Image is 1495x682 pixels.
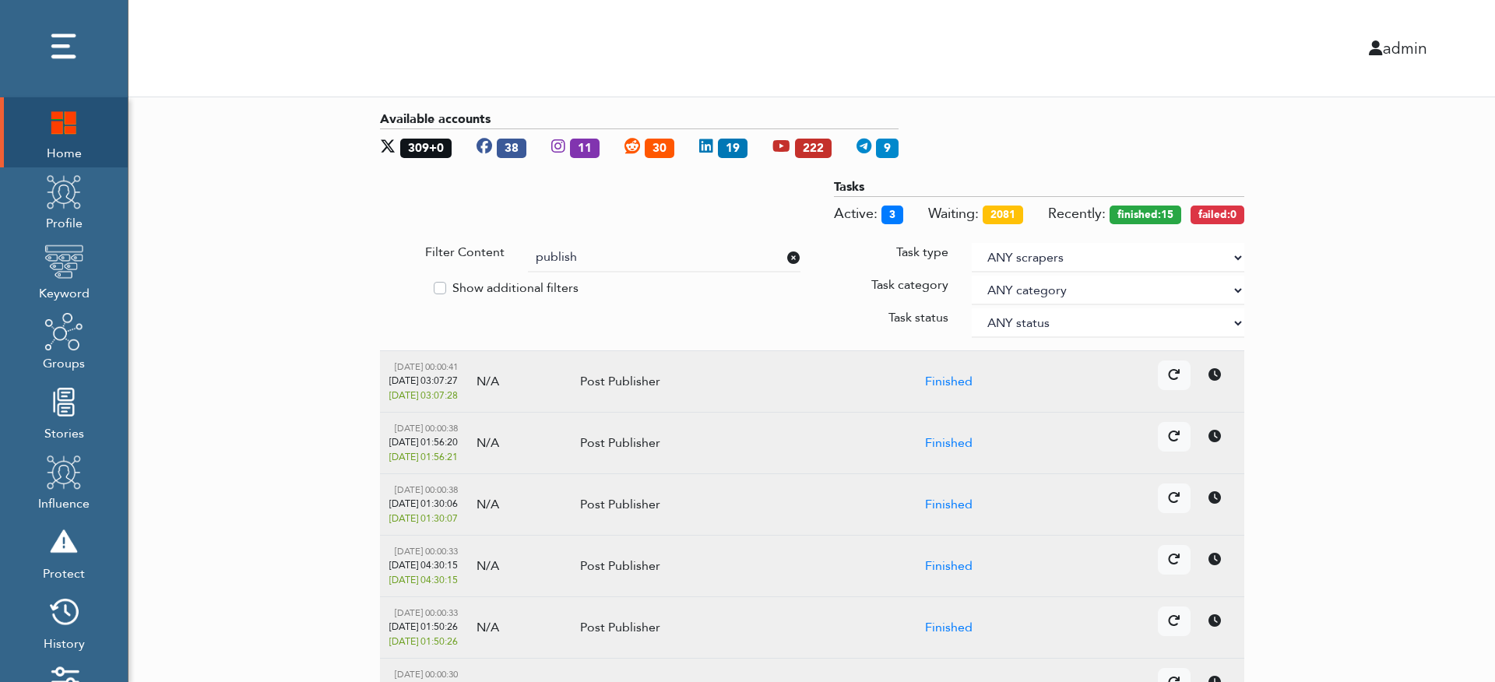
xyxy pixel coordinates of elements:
a: Finished [925,373,973,390]
label: Task status [888,308,948,327]
label: Task category [871,276,948,294]
div: created at, 08/18/2025, 00:00:33 [389,545,458,558]
span: History [44,631,85,653]
div: Tasks [834,178,1244,197]
td: Post Publisher [571,597,791,659]
a: Finished [925,496,973,513]
a: Finished [925,434,973,452]
div: created at, 08/18/2025, 00:00:38 [389,422,458,435]
span: Tasks failed in last 30 minutes [1191,206,1244,224]
div: Linkedin [687,129,760,165]
div: started at, 08/18/2025, 04:30:15 [389,558,458,572]
span: 11 [570,139,600,158]
div: finished at, 08/18/2025, 01:30:07 [389,511,458,526]
span: Tasks awaiting for execution [928,204,979,223]
a: Finished [925,619,973,636]
div: started at, 08/18/2025, 01:50:26 [389,620,458,634]
div: Facebook [464,129,539,165]
span: 309+0 [400,139,452,158]
span: Tasks executing now [834,204,878,223]
span: 38 [497,139,526,158]
span: Keyword [39,281,90,303]
img: keyword.png [44,242,83,281]
span: Recently: [1048,204,1106,223]
div: Available accounts [380,110,899,129]
label: Filter Content [425,243,505,262]
label: Show additional filters [452,279,579,297]
a: Finished [925,557,973,575]
span: N/A [477,557,499,575]
td: Post Publisher [571,413,791,474]
label: Task type [896,243,948,262]
td: Post Publisher [571,536,791,597]
span: 2081 [983,206,1023,224]
div: finished at, 08/18/2025, 03:07:28 [389,388,458,403]
div: X (login/pass + api accounts) [380,129,464,165]
td: Post Publisher [571,474,791,536]
div: finished at, 08/18/2025, 01:50:26 [389,635,458,649]
span: 3 [881,206,903,224]
span: 30 [645,139,674,158]
img: stories.png [44,382,83,421]
span: Groups [43,351,85,373]
img: profile.png [44,452,83,491]
span: N/A [477,434,499,452]
div: finished at, 08/18/2025, 04:30:15 [389,573,458,587]
div: Youtube [760,129,844,165]
div: started at, 08/18/2025, 01:56:20 [389,435,458,449]
span: Influence [38,491,90,513]
span: 9 [876,139,899,158]
span: N/A [477,619,499,636]
img: history.png [44,592,83,631]
div: finished at, 08/18/2025, 01:56:21 [389,450,458,464]
div: created at, 08/18/2025, 00:00:38 [389,483,458,497]
span: Tasks finished in last 30 minutes [1110,206,1181,224]
div: started at, 08/18/2025, 03:07:27 [389,374,458,388]
span: Stories [44,421,84,443]
span: Profile [44,211,83,233]
div: created at, 08/18/2025, 00:00:41 [389,360,458,374]
div: Reddit [612,129,687,165]
span: N/A [477,373,499,390]
span: N/A [477,496,499,513]
div: created at, 08/18/2025, 00:00:30 [389,668,458,681]
div: started at, 08/18/2025, 01:30:06 [389,497,458,511]
img: home.png [44,102,83,141]
div: Telegram [844,129,899,165]
span: Protect [43,561,85,583]
img: profile.png [44,172,83,211]
div: admin [778,37,1439,60]
span: 222 [795,139,832,158]
span: 19 [718,139,747,158]
span: Home [44,141,83,163]
td: Post Publisher [571,351,791,413]
div: Instagram [539,129,612,165]
div: created at, 08/18/2025, 00:00:33 [389,606,458,620]
img: dots.png [44,27,83,66]
img: groups.png [44,312,83,351]
img: risk.png [44,522,83,561]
